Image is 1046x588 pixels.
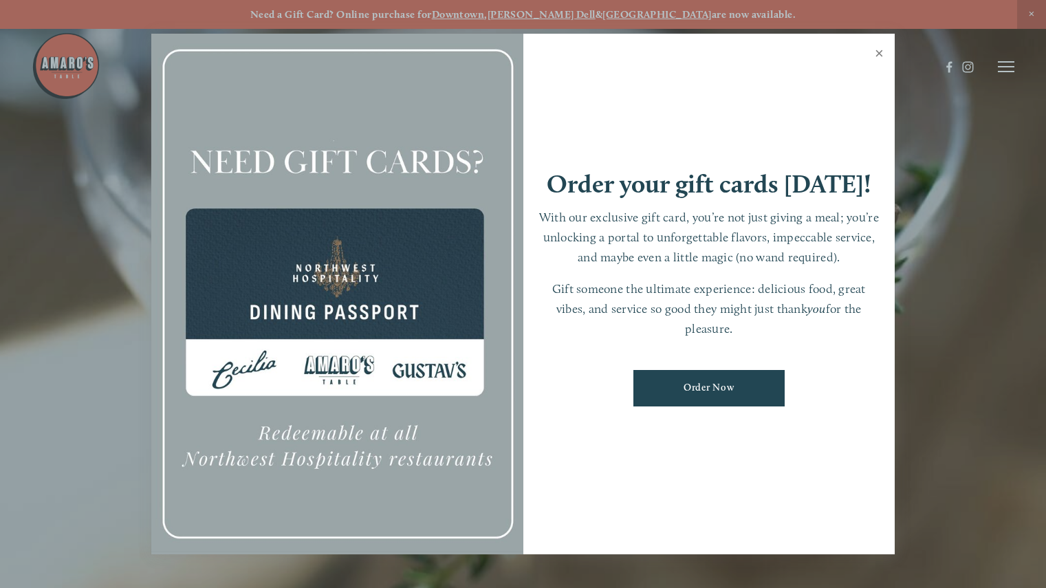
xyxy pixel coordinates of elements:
[866,36,893,74] a: Close
[537,208,882,267] p: With our exclusive gift card, you’re not just giving a meal; you’re unlocking a portal to unforge...
[633,370,785,406] a: Order Now
[547,171,871,197] h1: Order your gift cards [DATE]!
[807,301,826,316] em: you
[537,279,882,338] p: Gift someone the ultimate experience: delicious food, great vibes, and service so good they might...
